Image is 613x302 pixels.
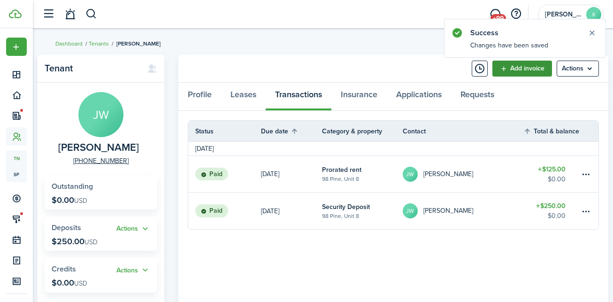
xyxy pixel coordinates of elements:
[116,39,161,48] span: [PERSON_NAME]
[221,83,266,111] a: Leases
[178,83,221,111] a: Profile
[261,156,322,192] a: [DATE]
[61,2,79,26] a: Notifications
[52,237,98,246] p: $250.00
[403,203,418,218] avatar-text: JW
[89,39,109,48] a: Tenants
[116,224,150,234] button: Actions
[492,61,552,77] a: Add invoice
[261,193,322,229] a: [DATE]
[508,6,524,22] button: Open resource center
[45,63,138,74] panel-main-title: Tenant
[188,144,221,154] td: [DATE]
[322,165,361,175] table-info-title: Prorated rent
[322,175,359,183] table-subtitle: 98 Pine, Unit 8
[403,126,523,136] th: Contact
[85,6,97,22] button: Search
[52,263,76,274] span: Credits
[52,222,81,233] span: Deposits
[55,39,83,48] a: Dashboard
[261,206,279,216] p: [DATE]
[116,224,150,234] button: Open menu
[585,26,598,39] button: Close notify
[490,14,506,23] span: +99
[74,196,87,206] span: USD
[6,166,27,182] a: sp
[545,11,582,18] span: Kimberly
[52,195,87,205] p: $0.00
[331,83,387,111] a: Insurance
[322,212,359,220] table-subtitle: 98 Pine, Unit 8
[322,193,403,229] a: Security Deposit98 Pine, Unit 8
[472,61,488,77] button: Timeline
[557,61,599,77] button: Open menu
[195,168,228,181] status: Paid
[78,92,123,137] avatar-text: JW
[548,174,566,184] table-amount-description: $0.00
[444,40,605,57] notify-body: Changes have been saved
[403,167,418,182] avatar-text: JW
[586,7,601,22] avatar-text: K
[423,170,473,178] table-profile-info-text: [PERSON_NAME]
[73,156,129,166] a: [PHONE_NUMBER]
[39,5,57,23] button: Open sidebar
[261,125,322,137] th: Sort
[322,202,370,212] table-info-title: Security Deposit
[52,181,93,192] span: Outstanding
[523,156,580,192] a: $125.00$0.00
[6,150,27,166] a: tn
[188,156,261,192] a: Paid
[261,169,279,179] p: [DATE]
[6,38,27,56] button: Open menu
[557,61,599,77] menu-btn: Actions
[9,9,22,18] img: TenantCloud
[403,156,523,192] a: JW[PERSON_NAME]
[387,83,451,111] a: Applications
[523,193,580,229] a: $250.00$0.00
[548,211,566,221] table-amount-description: $0.00
[188,193,261,229] a: Paid
[116,265,150,276] button: Actions
[322,156,403,192] a: Prorated rent98 Pine, Unit 8
[116,265,150,276] button: Open menu
[74,279,87,288] span: USD
[538,164,566,174] table-amount-title: $125.00
[486,2,504,26] a: Messaging
[451,83,504,111] a: Requests
[322,126,403,136] th: Category & property
[58,142,139,154] span: Jayden Warren
[523,125,580,137] th: Sort
[188,126,261,136] th: Status
[195,204,228,217] status: Paid
[470,27,578,39] notify-title: Success
[403,193,523,229] a: JW[PERSON_NAME]
[423,207,473,215] table-profile-info-text: [PERSON_NAME]
[84,237,98,247] span: USD
[536,201,566,211] table-amount-title: $250.00
[52,278,87,287] p: $0.00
